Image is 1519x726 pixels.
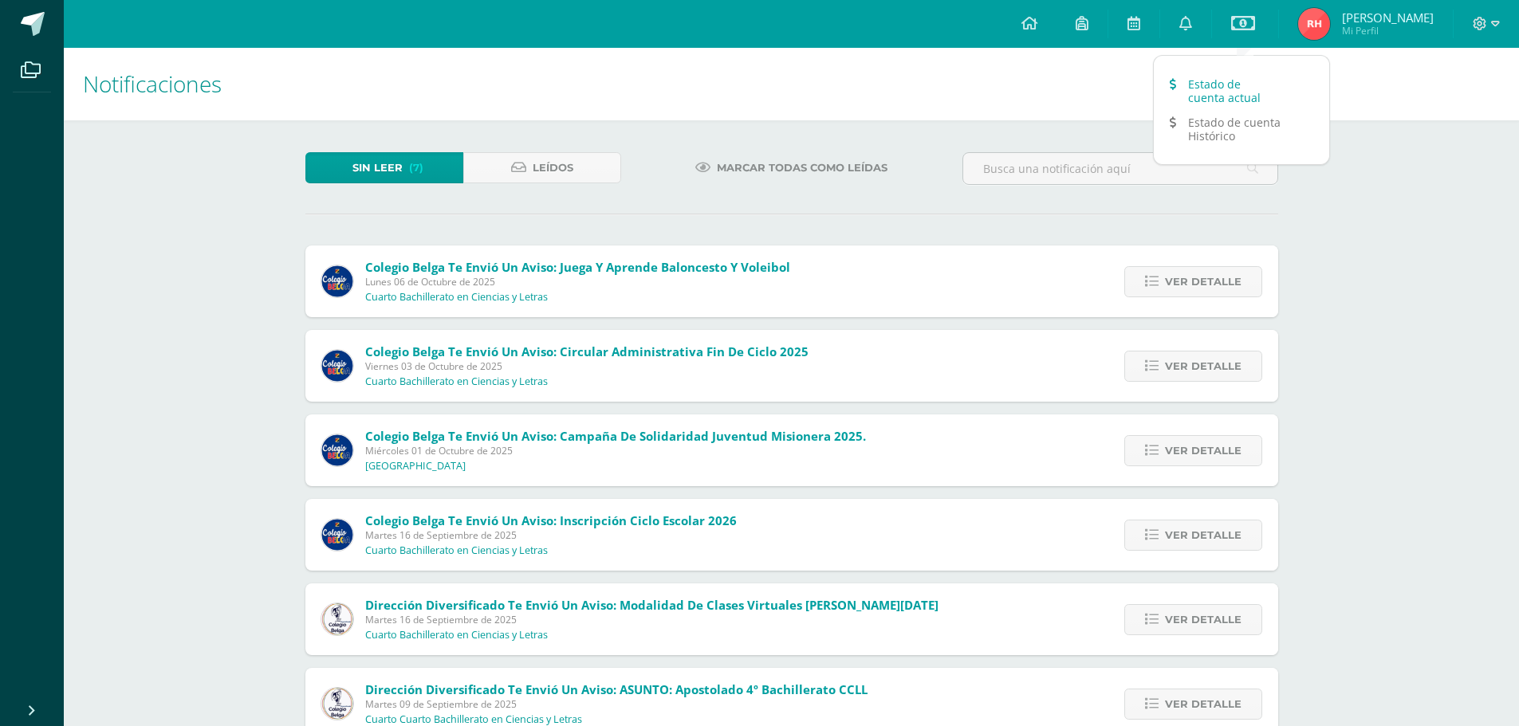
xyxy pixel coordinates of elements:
span: Ver detalle [1165,689,1242,719]
span: [PERSON_NAME] [1342,10,1434,26]
span: Colegio Belga te envió un aviso: Campaña de Solidaridad Juventud Misionera 2025. [365,428,866,444]
span: Ver detalle [1165,605,1242,634]
img: 919ad801bb7643f6f997765cf4083301.png [321,265,353,297]
span: Miércoles 01 de Octubre de 2025 [365,444,866,457]
img: 544bf8086bc8165e313644037ea68f8d.png [321,688,353,720]
span: Mi Perfil [1342,24,1434,37]
a: Leídos [463,152,621,183]
p: [GEOGRAPHIC_DATA] [365,460,466,473]
a: Marcar todas como leídas [675,152,907,183]
img: 919ad801bb7643f6f997765cf4083301.png [321,350,353,382]
span: Viernes 03 de Octubre de 2025 [365,359,809,373]
img: 5a9d09a5a223fa93d99efb02f23cab9e.png [1298,8,1330,40]
span: Lunes 06 de Octubre de 2025 [365,275,790,288]
span: Martes 16 de Septiembre de 2025 [365,528,737,542]
p: Cuarto Bachillerato en Ciencias y Letras [365,375,548,388]
span: Ver detalle [1165,436,1242,465]
span: Leídos [533,153,573,182]
span: Ver detalle [1165,520,1242,550]
p: Cuarto Cuarto Bachillerato en Ciencias y Letras [365,713,582,726]
span: Notificaciones [83,69,222,99]
span: Colegio Belga te envió un aviso: Juega y aprende baloncesto y voleibol [365,259,790,275]
span: Colegio Belga te envió un aviso: Inscripción Ciclo Escolar 2026 [365,512,737,528]
span: Colegio Belga te envió un aviso: Circular Administrativa Fin de Ciclo 2025 [365,343,809,359]
p: Cuarto Bachillerato en Ciencias y Letras [365,291,548,304]
span: Martes 09 de Septiembre de 2025 [365,697,868,711]
span: Dirección Diversificado te envió un aviso: Modalidad de clases virtuales [PERSON_NAME][DATE] [365,597,939,613]
img: 919ad801bb7643f6f997765cf4083301.png [321,434,353,466]
span: Martes 16 de Septiembre de 2025 [365,613,939,626]
span: Marcar todas como leídas [717,153,887,182]
span: Ver detalle [1165,351,1242,381]
span: (7) [409,153,423,182]
img: 919ad801bb7643f6f997765cf4083301.png [321,519,353,551]
span: Sin leer [352,153,403,182]
input: Busca una notificación aquí [963,153,1277,184]
p: Cuarto Bachillerato en Ciencias y Letras [365,544,548,557]
a: Estado de cuenta actual [1154,72,1329,110]
a: Sin leer(7) [305,152,463,183]
img: 544bf8086bc8165e313644037ea68f8d.png [321,603,353,635]
p: Cuarto Bachillerato en Ciencias y Letras [365,629,548,642]
a: Estado de cuenta Histórico [1154,110,1329,148]
span: Dirección Diversificado te envió un aviso: ASUNTO: Apostolado 4º Bachillerato CCLL [365,681,868,697]
span: Ver detalle [1165,267,1242,296]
